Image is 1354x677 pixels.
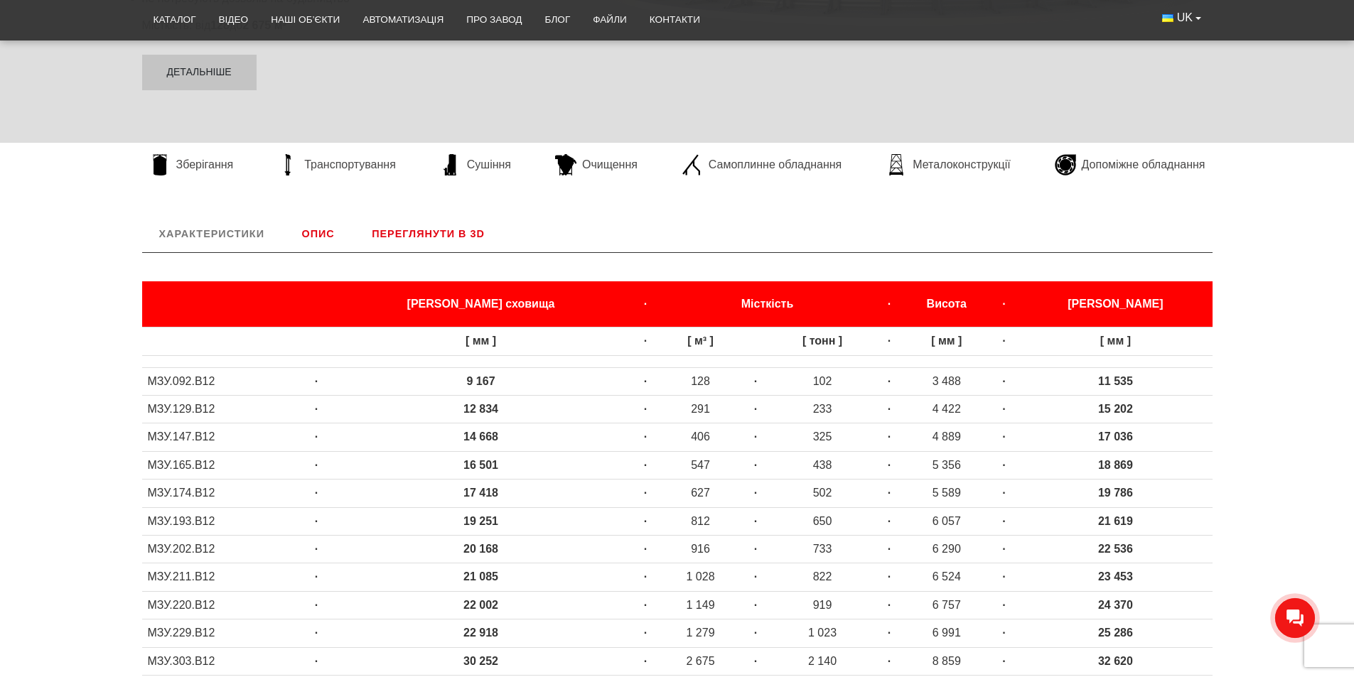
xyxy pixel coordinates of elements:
td: МЗУ.147.В12 [142,423,302,451]
strong: · [315,375,318,387]
strong: 23 453 [1098,570,1133,583]
td: МЗУ.211.В12 [142,563,302,591]
strong: 17 418 [463,487,498,499]
strong: 12 834 [463,403,498,415]
span: Транспортування [304,157,396,173]
td: 916 [660,536,741,563]
strong: · [315,570,318,583]
td: 438 [770,451,875,479]
a: Контакти [638,4,711,36]
td: 822 [770,563,875,591]
strong: · [1002,487,1005,499]
strong: · [1002,655,1005,667]
a: Файли [581,4,638,36]
strong: · [1002,335,1005,347]
strong: · [754,430,757,443]
a: Металоконструкції [879,154,1017,175]
strong: · [644,599,647,611]
a: Каталог [142,4,208,36]
strong: 15 202 [1098,403,1133,415]
strong: 19 786 [1098,487,1133,499]
strong: 11 535 [1098,375,1133,387]
span: Металоконструкції [913,157,1010,173]
strong: · [754,403,757,415]
td: МЗУ.193.В12 [142,507,302,535]
strong: · [315,655,318,667]
strong: 22 918 [463,627,498,639]
span: UK [1177,10,1193,26]
strong: 30 252 [463,655,498,667]
strong: · [315,543,318,555]
strong: · [315,487,318,499]
td: 547 [660,451,741,479]
strong: 16 501 [463,459,498,471]
strong: · [315,627,318,639]
a: Сушіння [433,154,518,175]
td: 6 991 [904,619,989,647]
td: 102 [770,367,875,395]
strong: 17 036 [1098,430,1133,443]
td: 1 028 [660,563,741,591]
span: Зберігання [176,157,234,173]
th: Місткість [660,281,875,327]
td: 812 [660,507,741,535]
td: 627 [660,480,741,507]
strong: · [644,655,647,667]
strong: · [888,459,891,471]
td: МЗУ.092.В12 [142,367,302,395]
button: UK [1151,4,1212,31]
strong: 22 002 [463,599,498,611]
th: Висота [904,281,989,327]
strong: · [644,570,647,583]
td: 1 149 [660,591,741,619]
a: Наші об’єкти [259,4,351,36]
strong: · [644,543,647,555]
td: МЗУ.165.В12 [142,451,302,479]
strong: · [754,375,757,387]
td: МЗУ.202.В12 [142,536,302,563]
strong: · [888,403,891,415]
strong: · [644,459,647,471]
a: Транспортування [270,154,403,175]
strong: 14 668 [463,430,498,443]
strong: · [315,599,318,611]
strong: [ мм ] [1100,335,1131,347]
strong: · [888,543,891,555]
strong: · [888,627,891,639]
td: 2 675 [660,647,741,675]
a: Про завод [455,4,533,36]
strong: · [888,375,891,387]
strong: · [1002,430,1005,443]
a: Переглянути в 3D [355,215,502,252]
strong: · [315,430,318,443]
td: 1 023 [770,619,875,647]
strong: 18 869 [1098,459,1133,471]
strong: · [1002,298,1005,310]
td: 5 356 [904,451,989,479]
td: 6 524 [904,563,989,591]
a: Самоплинне обладнання [675,154,849,175]
strong: · [1002,543,1005,555]
strong: · [1002,459,1005,471]
a: Опис [284,215,351,252]
strong: · [1002,599,1005,611]
a: Очищення [548,154,645,175]
strong: · [888,515,891,527]
strong: · [754,599,757,611]
td: МЗУ.174.В12 [142,480,302,507]
td: 406 [660,423,741,451]
strong: · [888,599,891,611]
td: 5 589 [904,480,989,507]
strong: · [754,459,757,471]
td: 919 [770,591,875,619]
strong: 20 168 [463,543,498,555]
strong: · [315,459,318,471]
td: 6 290 [904,536,989,563]
td: 1 279 [660,619,741,647]
td: 291 [660,396,741,423]
td: 325 [770,423,875,451]
strong: · [1002,570,1005,583]
td: 128 [660,367,741,395]
strong: 32 620 [1098,655,1133,667]
a: Зберігання [142,154,241,175]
